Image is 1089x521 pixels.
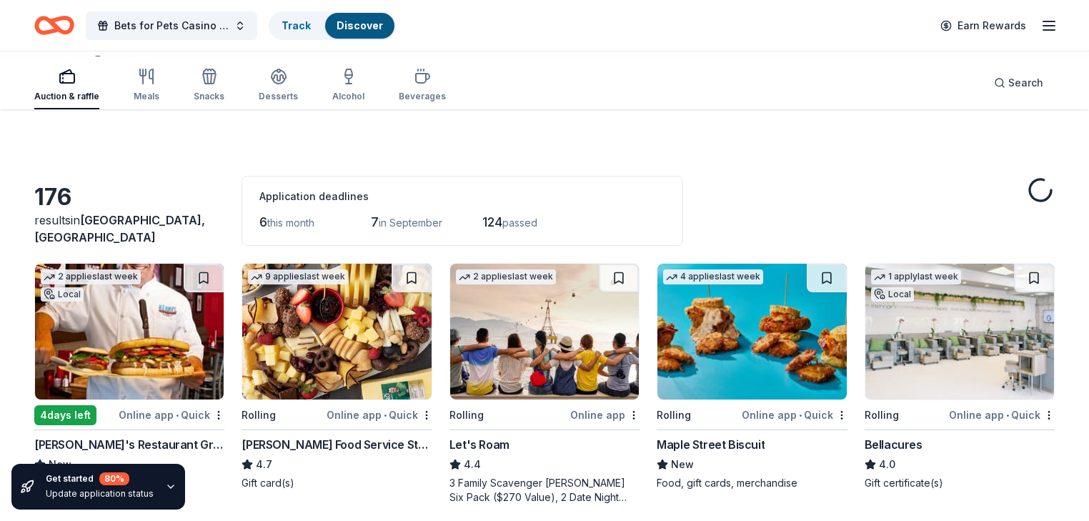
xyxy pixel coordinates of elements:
[657,476,847,490] div: Food, gift cards, merchandise
[34,9,74,42] a: Home
[248,269,348,284] div: 9 applies last week
[176,410,179,421] span: •
[450,264,639,400] img: Image for Let's Roam
[949,406,1055,424] div: Online app Quick
[449,263,640,505] a: Image for Let's Roam2 applieslast weekRollingOnline appLet's Roam4.43 Family Scavenger [PERSON_NA...
[871,269,961,284] div: 1 apply last week
[657,263,847,490] a: Image for Maple Street Biscuit4 applieslast weekRollingOnline app•QuickMaple Street BiscuitNewFoo...
[879,456,895,473] span: 4.0
[657,264,846,400] img: Image for Maple Street Biscuit
[34,62,99,109] button: Auction & raffle
[99,472,129,485] div: 80 %
[259,62,298,109] button: Desserts
[657,436,765,453] div: Maple Street Biscuit
[242,407,276,424] div: Rolling
[34,263,224,490] a: Image for Kenny's Restaurant Group2 applieslast weekLocal4days leftOnline app•Quick[PERSON_NAME]'...
[502,217,537,229] span: passed
[327,406,432,424] div: Online app Quick
[242,263,432,490] a: Image for Gordon Food Service Store9 applieslast weekRollingOnline app•Quick[PERSON_NAME] Food Se...
[194,91,224,102] div: Snacks
[379,217,442,229] span: in September
[91,56,105,70] div: 2
[449,407,484,424] div: Rolling
[134,91,159,102] div: Meals
[671,456,694,473] span: New
[259,214,267,229] span: 6
[399,62,446,109] button: Beverages
[34,91,99,102] div: Auction & raffle
[1006,410,1009,421] span: •
[464,456,481,473] span: 4.4
[865,264,1054,400] img: Image for Bellacures
[332,91,364,102] div: Alcohol
[663,269,763,284] div: 4 applies last week
[337,19,383,31] a: Discover
[570,406,640,424] div: Online app
[865,436,923,453] div: Bellacures
[384,410,387,421] span: •
[34,405,96,425] div: 4 days left
[242,476,432,490] div: Gift card(s)
[456,269,556,284] div: 2 applies last week
[865,407,899,424] div: Rolling
[282,19,311,31] a: Track
[34,183,224,212] div: 176
[119,406,224,424] div: Online app Quick
[242,264,431,400] img: Image for Gordon Food Service Store
[449,476,640,505] div: 3 Family Scavenger [PERSON_NAME] Six Pack ($270 Value), 2 Date Night Scavenger [PERSON_NAME] Two ...
[242,436,432,453] div: [PERSON_NAME] Food Service Store
[256,456,272,473] span: 4.7
[194,62,224,109] button: Snacks
[657,407,691,424] div: Rolling
[865,476,1055,490] div: Gift certificate(s)
[371,214,379,229] span: 7
[865,263,1055,490] a: Image for Bellacures1 applylast weekLocalRollingOnline app•QuickBellacures4.0Gift certificate(s)
[34,213,205,244] span: [GEOGRAPHIC_DATA], [GEOGRAPHIC_DATA]
[449,436,509,453] div: Let's Roam
[46,488,154,500] div: Update application status
[799,410,802,421] span: •
[134,62,159,109] button: Meals
[932,13,1035,39] a: Earn Rewards
[46,472,154,485] div: Get started
[41,287,84,302] div: Local
[114,17,229,34] span: Bets for Pets Casino Night
[34,213,205,244] span: in
[259,91,298,102] div: Desserts
[34,212,224,246] div: results
[399,91,446,102] div: Beverages
[86,11,257,40] button: Bets for Pets Casino Night
[267,217,314,229] span: this month
[34,436,224,453] div: [PERSON_NAME]'s Restaurant Group
[269,11,396,40] button: TrackDiscover
[742,406,847,424] div: Online app Quick
[332,62,364,109] button: Alcohol
[983,69,1055,97] button: Search
[259,188,665,205] div: Application deadlines
[41,269,141,284] div: 2 applies last week
[482,214,502,229] span: 124
[35,264,224,400] img: Image for Kenny's Restaurant Group
[1008,74,1043,91] span: Search
[871,287,914,302] div: Local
